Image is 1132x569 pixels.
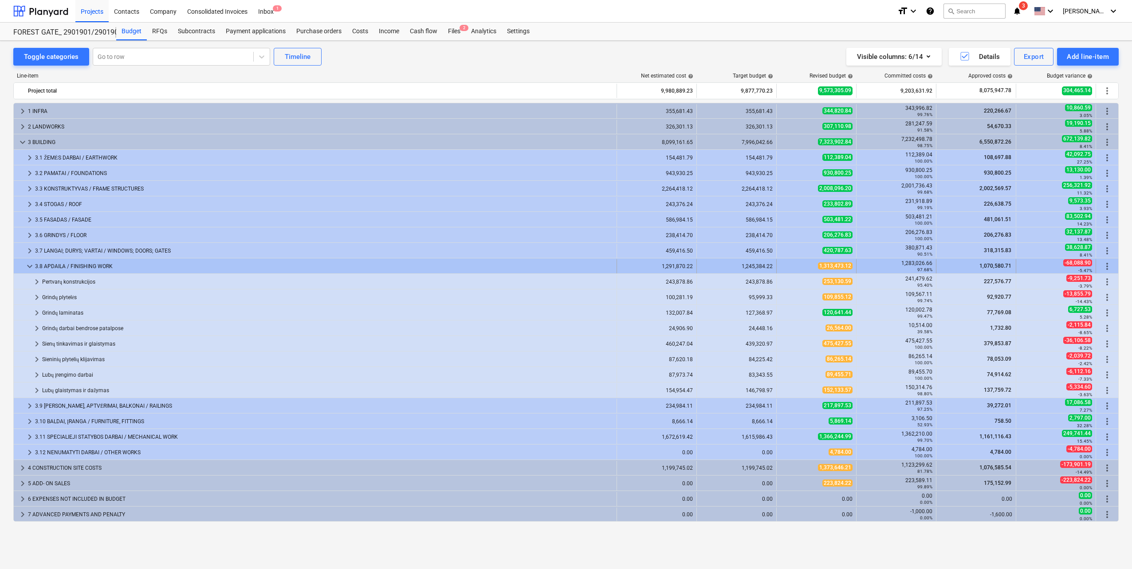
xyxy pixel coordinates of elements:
span: 304,465.14 [1062,86,1092,95]
small: 100.00% [915,159,932,164]
div: 459,416.50 [621,248,693,254]
div: 87,973.74 [621,372,693,378]
span: keyboard_arrow_right [24,152,35,163]
small: 3.05% [1080,113,1092,118]
div: 326,301.13 [700,124,773,130]
small: 5.28% [1080,315,1092,320]
span: More actions [1102,230,1112,241]
span: 54,670.33 [986,123,1012,129]
span: 19,190.15 [1065,120,1092,127]
span: More actions [1102,494,1112,504]
div: Timeline [285,51,311,62]
span: 6,727.53 [1068,306,1092,313]
span: 1,732.80 [989,325,1012,331]
span: More actions [1102,308,1112,318]
div: 109,567.11 [860,291,932,304]
span: keyboard_arrow_right [24,183,35,194]
span: 108,697.88 [983,154,1012,160]
div: 1,283,026.66 [860,260,932,273]
div: Add line-item [1067,51,1109,62]
div: 10,514.00 [860,322,932,335]
span: 77,769.08 [986,309,1012,316]
span: 481,061.51 [983,216,1012,222]
span: More actions [1102,354,1112,365]
div: 100,281.19 [621,294,693,300]
div: 89,455.70 [860,369,932,381]
div: Net estimated cost [641,73,693,79]
small: 8.41% [1080,253,1092,257]
span: keyboard_arrow_right [24,230,35,241]
small: 3.93% [1080,206,1092,211]
span: More actions [1102,199,1112,210]
span: 13,130.00 [1065,166,1092,173]
span: 206,276.83 [983,232,1012,238]
div: Sienų tinkavimas ir glaistymas [42,337,613,351]
div: Income [373,23,405,40]
span: 10,860.59 [1065,104,1092,111]
span: keyboard_arrow_right [31,323,42,334]
div: 24,448.16 [700,325,773,331]
span: 42,092.75 [1065,151,1092,158]
span: 92,920.77 [986,294,1012,300]
span: 220,266.67 [983,108,1012,114]
span: keyboard_arrow_right [24,416,35,427]
small: 13.48% [1077,237,1092,242]
div: Export [1024,51,1044,62]
div: Payment applications [220,23,291,40]
div: 238,414.70 [700,232,773,238]
small: -2.42% [1078,361,1092,366]
div: 8,099,161.65 [621,139,693,145]
span: More actions [1102,385,1112,396]
button: Timeline [274,48,322,66]
span: 475,427.55 [822,340,853,347]
span: More actions [1102,447,1112,458]
span: 307,110.98 [822,123,853,130]
small: -8.22% [1078,346,1092,351]
div: Target budget [733,73,773,79]
div: 241,479.62 [860,276,932,288]
small: 99.76% [917,112,932,117]
span: keyboard_arrow_right [24,168,35,179]
a: Budget [116,23,147,40]
div: Budget variance [1047,73,1093,79]
span: 112,389.04 [822,154,853,161]
button: Export [1014,48,1054,66]
span: 6,550,872.26 [979,139,1012,145]
i: Knowledge base [926,6,935,16]
span: More actions [1102,370,1112,380]
div: Files [443,23,466,40]
div: 132,007.84 [621,310,693,316]
span: keyboard_arrow_right [24,447,35,458]
span: More actions [1102,152,1112,163]
div: Lubų glaistymas ir dažymas [42,383,613,398]
span: 89,455.71 [825,371,853,378]
div: 586,984.15 [621,217,693,223]
small: -8.65% [1078,330,1092,335]
div: Analytics [466,23,502,40]
div: Line-item [13,73,617,79]
small: 99.19% [917,205,932,210]
div: 943,930.25 [700,170,773,176]
span: 1,313,473.12 [818,262,853,269]
div: 3.9 [PERSON_NAME], APTVĖRIMAI, BALKONAI / RAILINGS [35,399,613,413]
div: 3.1 ŽEMĖS DARBAI / EARTHWORK [35,151,613,165]
div: 2,001,736.43 [860,183,932,195]
a: RFQs [147,23,173,40]
span: keyboard_arrow_right [24,246,35,256]
small: -3.79% [1078,284,1092,288]
span: More actions [1102,121,1112,132]
span: 930,800.25 [822,169,853,176]
div: 146,798.97 [700,387,773,394]
span: 318,315.83 [983,247,1012,253]
div: 3.3 KONSTRUKTYVAS / FRAME STRUCTURES [35,182,613,196]
span: keyboard_arrow_right [17,509,28,520]
div: 206,276.83 [860,229,932,242]
span: More actions [1102,416,1112,427]
div: 231,918.89 [860,198,932,210]
div: 1,245,384.22 [700,263,773,269]
small: 90.51% [917,252,932,257]
div: FOREST GATE_ 2901901/2901902/2901903 [13,28,106,37]
div: 3 BUILDING [28,135,613,149]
